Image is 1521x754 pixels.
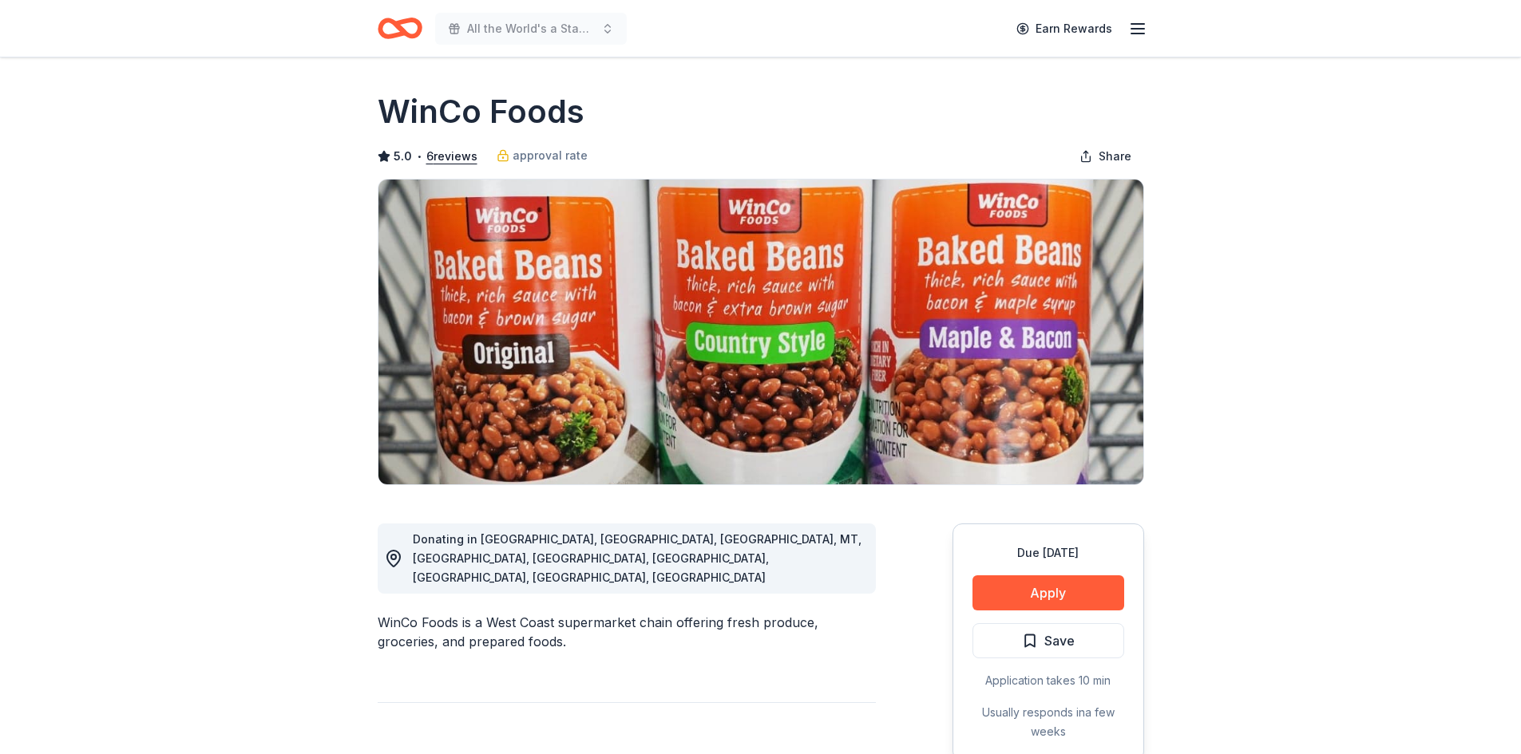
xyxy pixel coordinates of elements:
[972,623,1124,658] button: Save
[435,13,627,45] button: All the World's a Stage - Winter Gala
[378,613,876,651] div: WinCo Foods is a West Coast supermarket chain offering fresh produce, groceries, and prepared foods.
[467,19,595,38] span: All the World's a Stage - Winter Gala
[497,146,588,165] a: approval rate
[426,147,477,166] button: 6reviews
[1067,140,1144,172] button: Share
[416,150,422,163] span: •
[1044,630,1075,651] span: Save
[972,671,1124,690] div: Application takes 10 min
[413,532,862,584] span: Donating in [GEOGRAPHIC_DATA], [GEOGRAPHIC_DATA], [GEOGRAPHIC_DATA], MT, [GEOGRAPHIC_DATA], [GEOG...
[972,703,1124,741] div: Usually responds in a few weeks
[378,89,584,134] h1: WinCo Foods
[394,147,412,166] span: 5.0
[972,543,1124,563] div: Due [DATE]
[1099,147,1131,166] span: Share
[972,575,1124,610] button: Apply
[1007,14,1122,43] a: Earn Rewards
[378,10,422,47] a: Home
[513,146,588,165] span: approval rate
[378,180,1143,484] img: Image for WinCo Foods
